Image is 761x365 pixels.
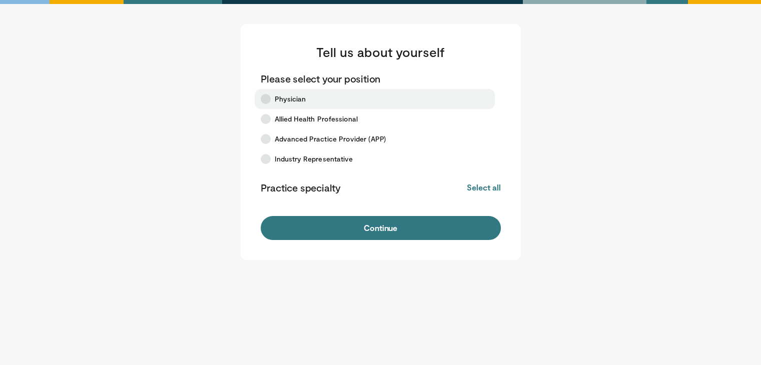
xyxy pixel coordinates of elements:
span: Physician [275,94,306,104]
span: Allied Health Professional [275,114,358,124]
p: Practice specialty [261,181,341,194]
span: Industry Representative [275,154,353,164]
p: Please select your position [261,72,381,85]
h3: Tell us about yourself [261,44,501,60]
button: Continue [261,216,501,240]
span: Advanced Practice Provider (APP) [275,134,386,144]
button: Select all [467,182,500,193]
